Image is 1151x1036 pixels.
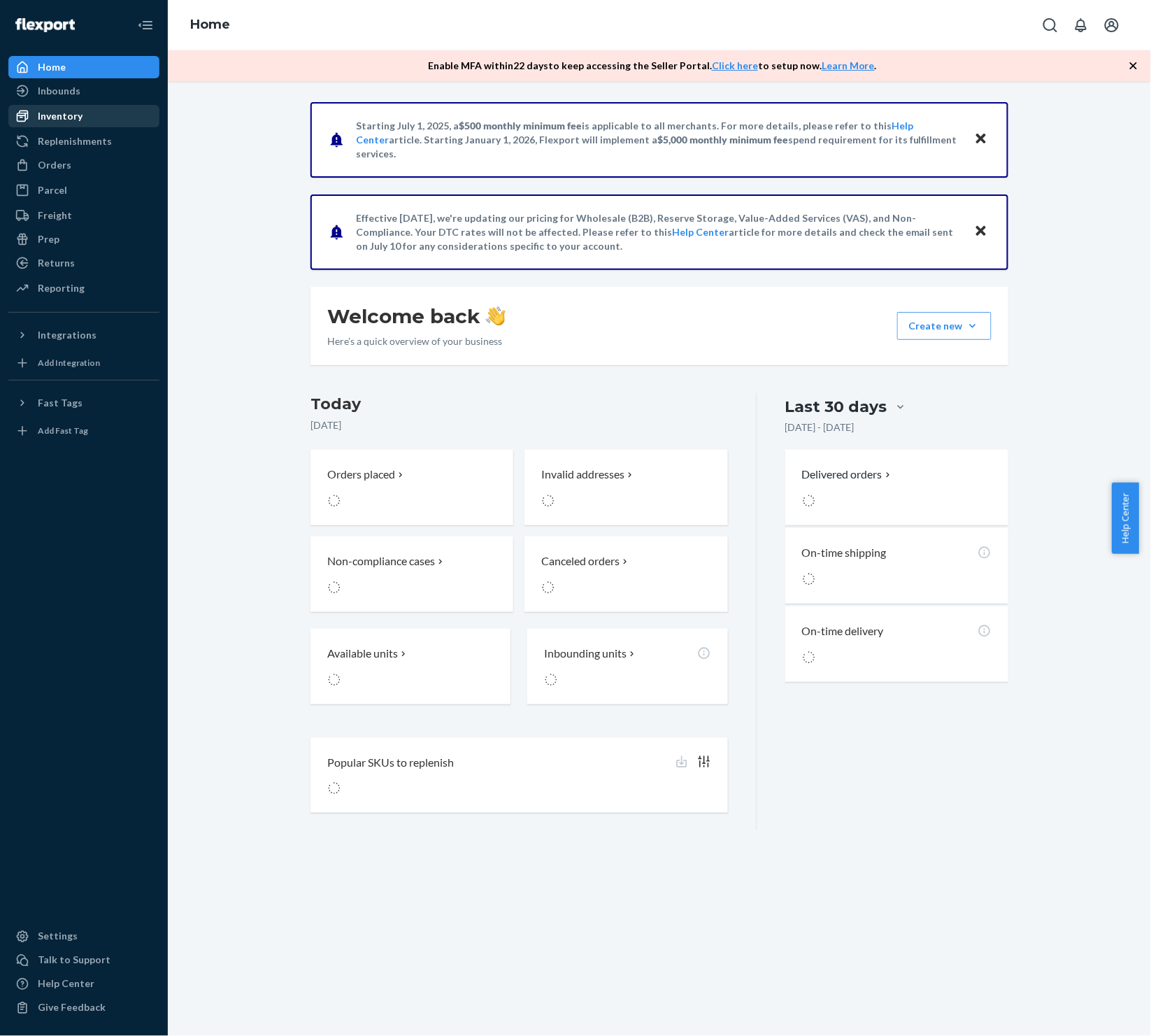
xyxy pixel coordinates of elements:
[38,953,110,967] div: Talk to Support
[8,204,159,227] a: Freight
[657,134,788,146] span: $5,000 monthly minimum fee
[1036,11,1064,39] button: Open Search Box
[310,537,513,612] button: Non-compliance cases
[822,59,875,71] a: Learn More
[972,129,990,150] button: Close
[38,1001,106,1015] div: Give Feedback
[8,277,159,299] a: Reporting
[15,18,75,32] img: Flexport logo
[802,545,887,561] p: On-time shipping
[38,109,83,123] div: Inventory
[541,553,620,569] p: Canceled orders
[8,973,159,995] a: Help Center
[327,304,506,329] h1: Welcome back
[8,80,159,102] a: Inbounds
[38,930,78,944] div: Settings
[8,420,159,442] a: Add Fast Tag
[327,646,398,662] p: Available units
[131,11,159,39] button: Close Navigation
[190,17,230,32] a: Home
[38,977,94,991] div: Help Center
[897,312,992,340] button: Create new
[8,997,159,1019] button: Give Feedback
[527,629,727,704] button: Inbounding units
[8,130,159,152] a: Replenishments
[8,925,159,948] a: Settings
[179,5,241,45] ol: breadcrumbs
[38,396,83,410] div: Fast Tags
[8,105,159,127] a: Inventory
[327,334,506,348] p: Here’s a quick overview of your business
[38,158,71,172] div: Orders
[38,357,100,369] div: Add Integration
[38,60,66,74] div: Home
[8,179,159,201] a: Parcel
[524,450,727,525] button: Invalid addresses
[327,553,435,569] p: Non-compliance cases
[8,252,159,274] a: Returns
[428,59,877,73] p: Enable MFA within 22 days to keep accessing the Seller Portal. to setup now. .
[8,56,159,78] a: Home
[8,154,159,176] a: Orders
[38,84,80,98] div: Inbounds
[38,281,85,295] div: Reporting
[524,537,727,612] button: Canceled orders
[459,120,582,132] span: $500 monthly minimum fee
[8,228,159,250] a: Prep
[38,183,67,197] div: Parcel
[785,420,855,434] p: [DATE] - [DATE]
[785,396,887,418] div: Last 30 days
[1067,11,1095,39] button: Open notifications
[8,352,159,374] a: Add Integration
[486,306,506,326] img: hand-wave emoji
[356,211,961,253] p: Effective [DATE], we're updating our pricing for Wholesale (B2B), Reserve Storage, Value-Added Se...
[310,418,728,432] p: [DATE]
[38,425,88,437] div: Add Fast Tag
[672,226,729,238] a: Help Center
[356,119,961,161] p: Starting July 1, 2025, a is applicable to all merchants. For more details, please refer to this a...
[802,623,884,639] p: On-time delivery
[544,646,627,662] p: Inbounding units
[310,393,728,416] h3: Today
[1098,11,1126,39] button: Open account menu
[38,256,75,270] div: Returns
[327,467,395,483] p: Orders placed
[802,467,894,483] button: Delivered orders
[310,629,510,704] button: Available units
[38,208,72,222] div: Freight
[38,328,96,342] div: Integrations
[8,949,159,972] button: Talk to Support
[8,324,159,346] button: Integrations
[972,222,990,242] button: Close
[8,392,159,414] button: Fast Tags
[541,467,624,483] p: Invalid addresses
[712,59,758,71] a: Click here
[327,755,454,771] p: Popular SKUs to replenish
[1112,483,1139,554] button: Help Center
[38,134,112,148] div: Replenishments
[310,450,513,525] button: Orders placed
[38,232,59,246] div: Prep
